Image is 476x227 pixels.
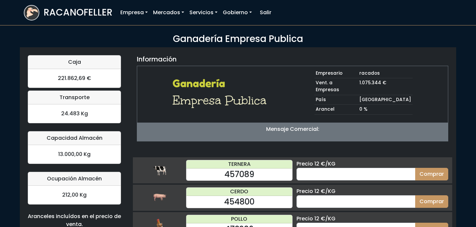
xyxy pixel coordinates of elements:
[137,55,177,63] h5: Información
[358,69,413,78] td: racados
[150,6,187,19] a: Mercados
[28,91,121,104] div: Transporte
[28,104,121,123] div: 24.483 Kg
[297,160,448,168] div: Precio 12 €/KG
[28,69,121,88] div: 221.862,69 €
[28,145,121,164] div: 13.000,00 Kg
[358,105,413,115] td: 0 %
[314,105,358,115] td: Arancel
[186,215,292,223] div: POLLO
[28,186,121,204] div: 212,00 Kg
[153,191,166,204] img: cerdo.png
[186,196,292,208] div: 454800
[220,6,255,19] a: Gobierno
[118,6,150,19] a: Empresa
[137,125,448,133] p: Mensaje Comercial:
[28,132,121,145] div: Capacidad Almacén
[187,6,220,19] a: Servicios
[28,56,121,69] div: Caja
[415,168,448,180] button: Comprar
[186,160,292,169] div: TERNERA
[24,6,39,18] img: logoracarojo.png
[28,172,121,186] div: Ocupación Almacén
[153,164,166,177] img: ternera.png
[24,3,112,22] a: RACANOFELLER
[44,7,112,18] h3: RACANOFELLER
[186,169,292,180] div: 457089
[358,95,413,105] td: [GEOGRAPHIC_DATA]
[297,187,448,195] div: Precio 12 €/KG
[314,95,358,105] td: País
[186,188,292,196] div: CERDO
[358,78,413,95] td: 1.075.344 €
[257,6,274,19] a: Salir
[415,195,448,208] button: Comprar
[314,69,358,78] td: Empresario
[314,78,358,95] td: Vent. a Empresas
[297,215,448,223] div: Precio 12 €/KG
[173,77,271,90] h2: Ganadería
[24,33,452,45] h3: Ganadería Empresa Publica
[173,93,271,108] h1: Empresa Publica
